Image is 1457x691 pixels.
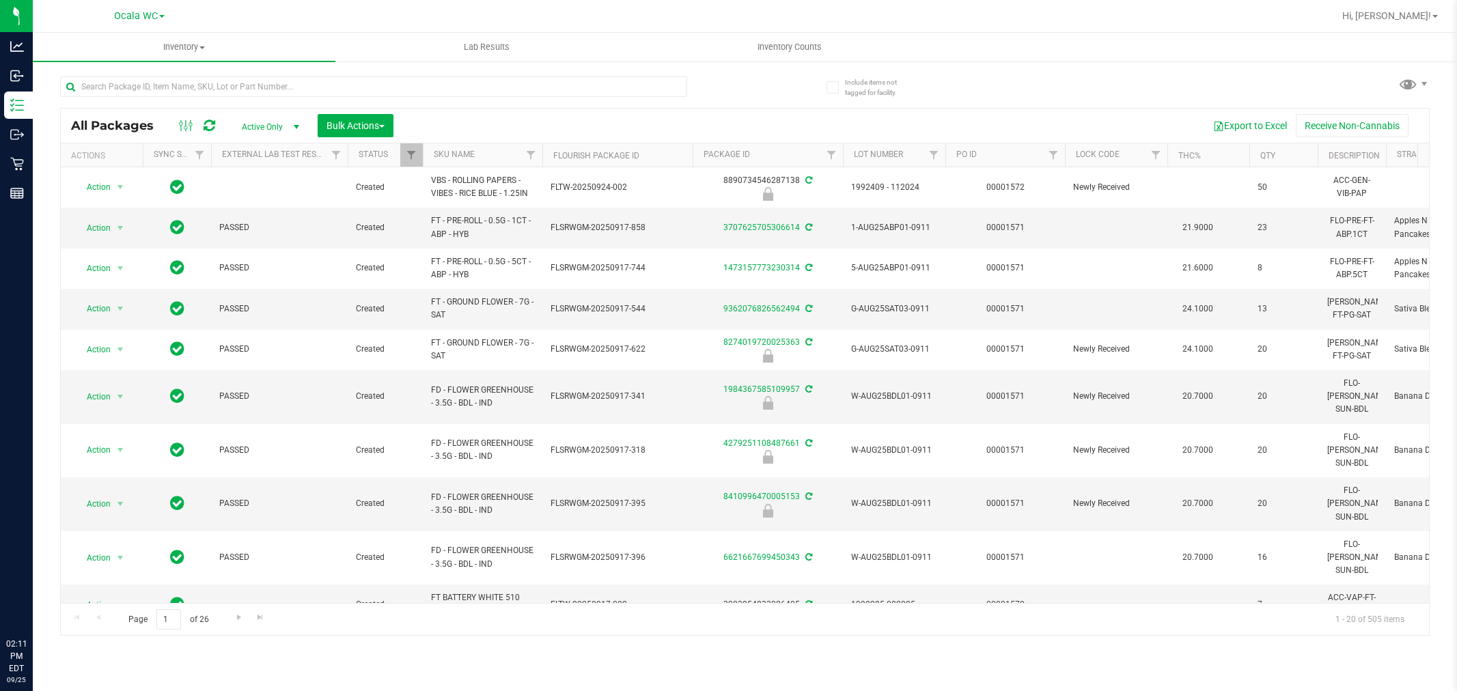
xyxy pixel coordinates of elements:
span: 21.6000 [1176,258,1220,278]
span: FLSRWGM-20250917-341 [551,390,684,403]
span: select [112,299,129,318]
a: Filter [325,143,348,167]
span: FT - GROUND FLOWER - 7G - SAT [431,296,534,322]
span: Bulk Actions [327,120,385,131]
span: Action [74,340,111,359]
a: Description [1329,151,1380,160]
span: FT - PRE-ROLL - 0.5G - 1CT - ABP - HYB [431,214,534,240]
span: FLSRWGM-20250917-544 [551,302,684,315]
span: 7 [1258,598,1309,611]
a: Status [359,150,388,159]
a: Go to the next page [229,609,249,627]
span: FLSRWGM-20250917-858 [551,221,684,234]
div: FLO-PRE-FT-ABP.1CT [1326,213,1378,242]
inline-svg: Analytics [10,40,24,53]
a: Lab Results [335,33,638,61]
div: ACC-GEN-VIB-PAP [1326,173,1378,201]
span: Sync from Compliance System [803,337,812,347]
span: All Packages [71,118,167,133]
span: FD - FLOWER GREENHOUSE - 3.5G - BDL - IND [431,437,534,463]
span: FT - PRE-ROLL - 0.5G - 5CT - ABP - HYB [431,255,534,281]
span: Lab Results [445,41,528,53]
a: 00001572 [986,182,1025,192]
span: PASSED [219,444,339,457]
span: Sync from Compliance System [803,304,812,313]
span: select [112,494,129,513]
inline-svg: Outbound [10,128,24,141]
span: Newly Received [1073,343,1159,356]
span: Created [356,551,415,564]
span: In Sync [170,299,184,318]
span: 20 [1258,497,1309,510]
span: Created [356,497,415,510]
span: FLTW-20250924-002 [551,181,684,194]
span: Sync from Compliance System [803,223,812,232]
div: Newly Received [691,450,845,464]
span: In Sync [170,548,184,567]
inline-svg: Inbound [10,69,24,83]
a: Filter [400,143,423,167]
a: 8410996470005153 [723,492,800,501]
span: 1992409 - 112024 [851,181,937,194]
a: Inventory Counts [638,33,941,61]
span: 23 [1258,221,1309,234]
span: Page of 26 [117,609,220,630]
span: select [112,218,129,238]
span: 20 [1258,444,1309,457]
span: 5-AUG25ABP01-0911 [851,262,937,274]
span: Action [74,178,111,197]
span: 16 [1258,551,1309,564]
span: Action [74,494,111,513]
span: Hi, [PERSON_NAME]! [1342,10,1431,21]
span: Created [356,343,415,356]
span: Sync from Compliance System [803,492,812,501]
p: 02:11 PM EDT [6,638,27,675]
span: FLSRWGM-20250917-622 [551,343,684,356]
div: FLO-[PERSON_NAME]-SUN-BDL [1326,429,1378,472]
a: SKU Name [434,150,475,159]
span: FD - FLOWER GREENHOUSE - 3.5G - BDL - IND [431,491,534,517]
inline-svg: Reports [10,186,24,200]
a: 00001571 [986,344,1025,354]
a: Inventory [33,33,335,61]
div: [PERSON_NAME]-FT-PG-SAT [1326,294,1378,323]
span: select [112,259,129,278]
a: 00001571 [986,445,1025,455]
span: FD - FLOWER GREENHOUSE - 3.5G - BDL - IND [431,384,534,410]
span: Action [74,299,111,318]
span: Action [74,218,111,238]
span: PASSED [219,390,339,403]
span: FLSRWGM-20250917-395 [551,497,684,510]
span: 20.7000 [1176,548,1220,567]
span: Action [74,387,111,406]
span: Newly Received [1073,181,1159,194]
button: Bulk Actions [318,114,393,137]
span: Sync from Compliance System [803,552,812,562]
a: External Lab Test Result [222,150,329,159]
span: PASSED [219,343,339,356]
span: select [112,440,129,460]
span: FLSRWGM-20250917-396 [551,551,684,564]
a: Lot Number [854,150,903,159]
span: select [112,595,129,615]
span: 21.9000 [1176,218,1220,238]
a: THC% [1178,151,1201,160]
div: FLO-[PERSON_NAME]-SUN-BDL [1326,376,1378,418]
span: Inventory Counts [739,41,840,53]
span: FLTW-20250917-002 [551,598,684,611]
span: PASSED [219,262,339,274]
span: G-AUG25SAT03-0911 [851,343,937,356]
span: Newly Received [1073,444,1159,457]
span: Sync from Compliance System [803,600,812,609]
a: Strain [1397,150,1425,159]
a: Go to the last page [251,609,270,627]
span: select [112,548,129,567]
span: PASSED [219,302,339,315]
a: 6621667699450343 [723,552,800,562]
span: select [112,178,129,197]
div: [PERSON_NAME]-FT-PG-SAT [1326,335,1378,364]
a: 00001571 [986,498,1025,508]
a: 00001571 [986,263,1025,272]
span: 20 [1258,390,1309,403]
span: Newly Received [1073,497,1159,510]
